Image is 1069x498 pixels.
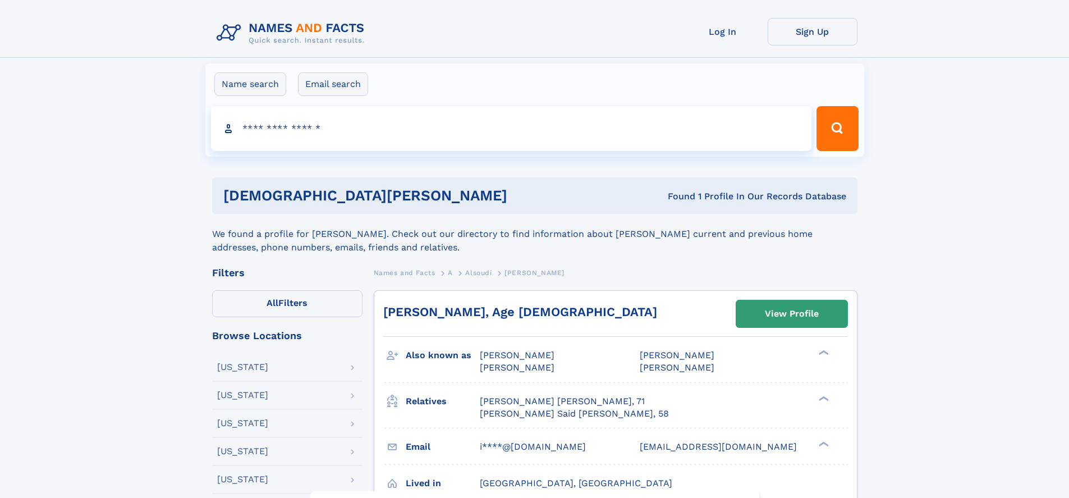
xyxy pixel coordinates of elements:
[736,300,847,327] a: View Profile
[217,447,268,456] div: [US_STATE]
[267,298,278,308] span: All
[465,269,492,277] span: Alsoudi
[480,350,554,360] span: [PERSON_NAME]
[406,474,480,493] h3: Lived in
[217,475,268,484] div: [US_STATE]
[406,346,480,365] h3: Also known as
[212,18,374,48] img: Logo Names and Facts
[816,106,858,151] button: Search Button
[588,190,846,203] div: Found 1 Profile In Our Records Database
[448,266,453,280] a: A
[480,395,645,408] a: [PERSON_NAME] [PERSON_NAME], 71
[212,268,363,278] div: Filters
[465,266,492,280] a: Alsoudi
[678,18,768,45] a: Log In
[768,18,857,45] a: Sign Up
[406,392,480,411] h3: Relatives
[217,419,268,428] div: [US_STATE]
[480,362,554,373] span: [PERSON_NAME]
[406,437,480,456] h3: Email
[640,350,714,360] span: [PERSON_NAME]
[374,266,435,280] a: Names and Facts
[448,269,453,277] span: A
[214,72,286,96] label: Name search
[211,106,812,151] input: search input
[816,440,829,447] div: ❯
[212,214,857,254] div: We found a profile for [PERSON_NAME]. Check out our directory to find information about [PERSON_N...
[480,408,669,420] a: [PERSON_NAME] Said [PERSON_NAME], 58
[480,478,672,488] span: [GEOGRAPHIC_DATA], [GEOGRAPHIC_DATA]
[223,189,588,203] h1: [DEMOGRAPHIC_DATA][PERSON_NAME]
[816,395,829,402] div: ❯
[504,269,565,277] span: [PERSON_NAME]
[816,349,829,357] div: ❯
[212,331,363,341] div: Browse Locations
[765,301,819,327] div: View Profile
[217,363,268,372] div: [US_STATE]
[640,362,714,373] span: [PERSON_NAME]
[383,305,657,319] a: [PERSON_NAME], Age [DEMOGRAPHIC_DATA]
[217,391,268,400] div: [US_STATE]
[212,290,363,317] label: Filters
[640,441,797,452] span: [EMAIL_ADDRESS][DOMAIN_NAME]
[298,72,368,96] label: Email search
